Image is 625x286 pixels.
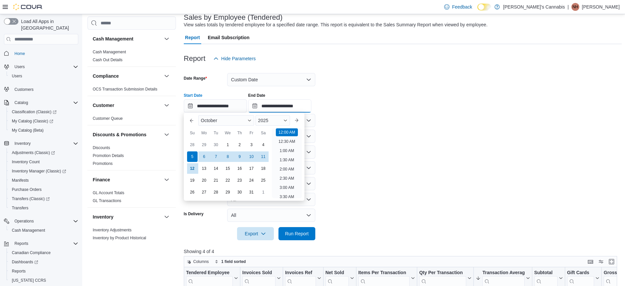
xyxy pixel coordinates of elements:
div: day-28 [187,140,198,150]
div: October, 2025 [186,139,269,198]
span: Inventory by Product Historical [93,235,146,241]
a: Manifests [9,176,31,184]
a: Cash Out Details [93,58,123,62]
span: NH [572,3,578,11]
div: day-7 [211,151,221,162]
div: day-4 [258,140,269,150]
button: Keyboard shortcuts [587,258,594,266]
span: Inventory [12,140,78,147]
a: Inventory Manager (Classic) [9,167,69,175]
div: Th [234,128,245,138]
button: Next month [291,115,302,126]
div: day-13 [199,163,209,174]
div: Fr [246,128,257,138]
a: Inventory Count [9,158,42,166]
a: Transfers (Classic) [7,194,81,203]
button: Open list of options [306,165,311,170]
div: day-6 [199,151,209,162]
div: View sales totals by tendered employee for a specified date range. This report is equivalent to t... [184,21,488,28]
button: Home [1,48,81,58]
a: [US_STATE] CCRS [9,276,49,284]
span: Adjustments (Classic) [9,149,78,157]
p: | [567,3,569,11]
span: Inventory Count [12,159,40,165]
li: 3:30 AM [277,193,297,201]
button: Catalog [12,99,31,107]
div: day-24 [246,175,257,186]
span: Users [14,64,25,69]
li: 12:00 AM [276,128,298,136]
button: 1 field sorted [212,258,249,266]
span: Feedback [452,4,472,10]
div: day-15 [223,163,233,174]
div: day-2 [234,140,245,150]
div: day-30 [211,140,221,150]
label: End Date [248,93,265,98]
span: Reports [12,240,78,247]
button: Discounts & Promotions [163,131,171,139]
span: Canadian Compliance [9,249,78,257]
button: Previous Month [186,115,197,126]
div: day-29 [199,140,209,150]
li: 1:30 AM [277,156,297,164]
span: Users [12,63,78,71]
div: Compliance [87,85,176,96]
span: Cash Management [9,226,78,234]
button: Transfers [7,203,81,213]
p: [PERSON_NAME] [582,3,620,11]
span: Reports [12,269,26,274]
div: Sa [258,128,269,138]
div: Cash Management [87,48,176,66]
div: day-14 [211,163,221,174]
h3: Inventory [93,214,113,220]
a: Dashboards [9,258,41,266]
a: Adjustments (Classic) [7,148,81,157]
span: Customers [14,87,34,92]
div: day-23 [234,175,245,186]
button: Run Report [278,227,315,240]
button: Customer [163,101,171,109]
li: 2:00 AM [277,165,297,173]
div: day-21 [211,175,221,186]
div: day-16 [234,163,245,174]
div: day-5 [187,151,198,162]
button: Purchase Orders [7,185,81,194]
div: Subtotal [534,270,557,276]
span: Purchase Orders [9,186,78,194]
a: Inventory by Product Historical [93,236,146,240]
span: [US_STATE] CCRS [12,278,46,283]
span: Operations [14,219,34,224]
button: Enter fullscreen [608,258,615,266]
span: Customers [12,85,78,93]
h3: Cash Management [93,36,133,42]
h3: Finance [93,176,110,183]
div: day-28 [211,187,221,197]
div: Items Per Transaction [358,270,410,276]
a: GL Transactions [93,198,121,203]
button: Cash Management [93,36,161,42]
span: Customer Queue [93,116,123,121]
button: Export [237,227,274,240]
h3: Compliance [93,73,119,79]
div: Nicole H [571,3,579,11]
div: Customer [87,115,176,125]
a: GL Account Totals [93,191,124,195]
li: 1:00 AM [277,147,297,155]
span: 2025 [258,118,268,123]
input: Dark Mode [477,4,491,11]
span: Transfers (Classic) [9,195,78,203]
div: day-29 [223,187,233,197]
h3: Sales by Employee (Tendered) [184,13,283,21]
span: Dashboards [12,259,38,265]
button: Inventory [12,140,33,147]
div: Discounts & Promotions [87,144,176,170]
button: Custom Date [227,73,315,86]
a: Classification (Classic) [9,108,59,116]
div: Qty Per Transaction [419,270,466,276]
input: Press the down key to enter a popover containing a calendar. Press the escape key to close the po... [184,99,247,113]
p: [PERSON_NAME]'s Cannabis [503,3,565,11]
div: Button. Open the year selector. 2025 is currently selected. [255,115,290,126]
span: Reports [14,241,28,246]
